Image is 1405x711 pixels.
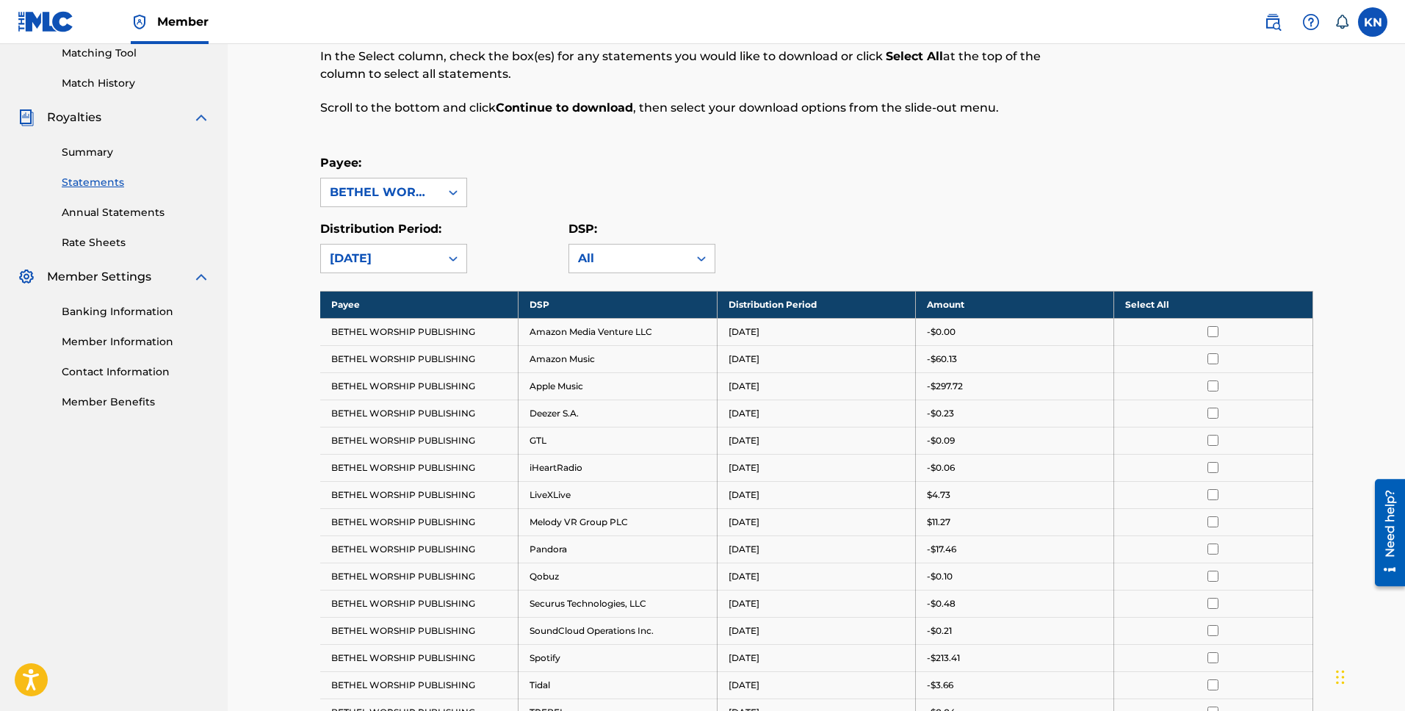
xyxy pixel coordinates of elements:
[519,400,717,427] td: Deezer S.A.
[519,427,717,454] td: GTL
[927,624,952,638] p: -$0.21
[320,156,361,170] label: Payee:
[320,508,519,535] td: BETHEL WORSHIP PUBLISHING
[717,508,915,535] td: [DATE]
[717,427,915,454] td: [DATE]
[1336,655,1345,699] div: Drag
[519,481,717,508] td: LiveXLive
[131,13,148,31] img: Top Rightsholder
[1332,640,1405,711] iframe: Chat Widget
[62,394,210,410] a: Member Benefits
[519,563,717,590] td: Qobuz
[320,454,519,481] td: BETHEL WORSHIP PUBLISHING
[330,184,431,201] div: BETHEL WORSHIP PUBLISHING
[717,345,915,372] td: [DATE]
[62,145,210,160] a: Summary
[927,652,960,665] p: -$213.41
[578,250,679,267] div: All
[1334,15,1349,29] div: Notifications
[717,291,915,318] th: Distribution Period
[519,372,717,400] td: Apple Music
[18,268,35,286] img: Member Settings
[320,644,519,671] td: BETHEL WORSHIP PUBLISHING
[320,318,519,345] td: BETHEL WORSHIP PUBLISHING
[18,109,35,126] img: Royalties
[320,372,519,400] td: BETHEL WORSHIP PUBLISHING
[18,11,74,32] img: MLC Logo
[1358,7,1387,37] div: User Menu
[320,291,519,318] th: Payee
[320,222,441,236] label: Distribution Period:
[927,570,953,583] p: -$0.10
[927,488,950,502] p: $4.73
[330,250,431,267] div: [DATE]
[519,644,717,671] td: Spotify
[320,671,519,699] td: BETHEL WORSHIP PUBLISHING
[496,101,633,115] strong: Continue to download
[320,617,519,644] td: BETHEL WORSHIP PUBLISHING
[927,543,956,556] p: -$17.46
[519,454,717,481] td: iHeartRadio
[568,222,597,236] label: DSP:
[927,407,954,420] p: -$0.23
[1258,7,1287,37] a: Public Search
[62,304,210,320] a: Banking Information
[927,325,956,339] p: -$0.00
[62,334,210,350] a: Member Information
[717,671,915,699] td: [DATE]
[717,563,915,590] td: [DATE]
[927,434,955,447] p: -$0.09
[320,481,519,508] td: BETHEL WORSHIP PUBLISHING
[519,318,717,345] td: Amazon Media Venture LLC
[62,46,210,61] a: Matching Tool
[320,345,519,372] td: BETHEL WORSHIP PUBLISHING
[47,109,101,126] span: Royalties
[927,597,956,610] p: -$0.48
[320,590,519,617] td: BETHEL WORSHIP PUBLISHING
[717,318,915,345] td: [DATE]
[519,508,717,535] td: Melody VR Group PLC
[717,644,915,671] td: [DATE]
[717,372,915,400] td: [DATE]
[320,48,1085,83] p: In the Select column, check the box(es) for any statements you would like to download or click at...
[927,380,963,393] p: -$297.72
[320,535,519,563] td: BETHEL WORSHIP PUBLISHING
[519,345,717,372] td: Amazon Music
[62,235,210,250] a: Rate Sheets
[886,49,943,63] strong: Select All
[519,617,717,644] td: SoundCloud Operations Inc.
[47,268,151,286] span: Member Settings
[1296,7,1326,37] div: Help
[717,400,915,427] td: [DATE]
[62,76,210,91] a: Match History
[157,13,209,30] span: Member
[320,427,519,454] td: BETHEL WORSHIP PUBLISHING
[717,481,915,508] td: [DATE]
[519,291,717,318] th: DSP
[927,516,950,529] p: $11.27
[927,353,957,366] p: -$60.13
[519,671,717,699] td: Tidal
[192,109,210,126] img: expand
[62,364,210,380] a: Contact Information
[1114,291,1312,318] th: Select All
[1364,474,1405,592] iframe: Resource Center
[62,175,210,190] a: Statements
[915,291,1113,318] th: Amount
[320,563,519,590] td: BETHEL WORSHIP PUBLISHING
[192,268,210,286] img: expand
[927,679,953,692] p: -$3.66
[320,99,1085,117] p: Scroll to the bottom and click , then select your download options from the slide-out menu.
[717,454,915,481] td: [DATE]
[519,590,717,617] td: Securus Technologies, LLC
[717,617,915,644] td: [DATE]
[717,535,915,563] td: [DATE]
[1302,13,1320,31] img: help
[519,535,717,563] td: Pandora
[320,400,519,427] td: BETHEL WORSHIP PUBLISHING
[1264,13,1282,31] img: search
[927,461,955,474] p: -$0.06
